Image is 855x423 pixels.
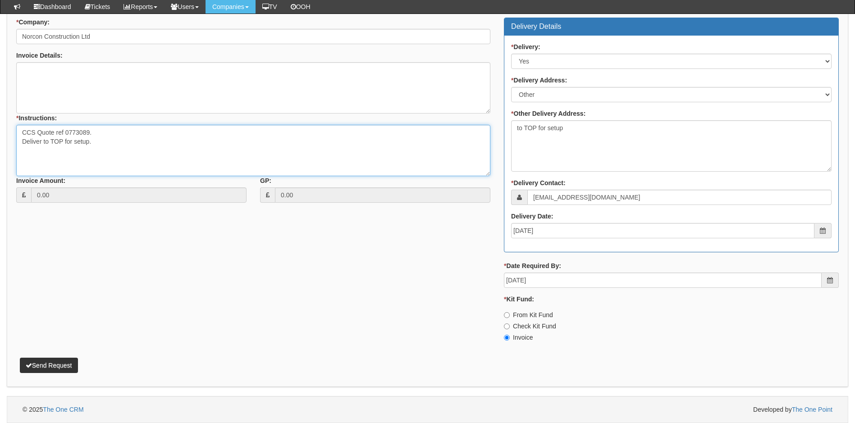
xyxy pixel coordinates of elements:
[16,51,63,60] label: Invoice Details:
[16,176,65,185] label: Invoice Amount:
[504,322,556,331] label: Check Kit Fund
[16,114,57,123] label: Instructions:
[511,42,540,51] label: Delivery:
[504,323,510,329] input: Check Kit Fund
[23,406,84,413] span: © 2025
[504,295,534,304] label: Kit Fund:
[16,18,50,27] label: Company:
[20,358,78,373] button: Send Request
[260,176,271,185] label: GP:
[511,178,566,187] label: Delivery Contact:
[504,310,553,319] label: From Kit Fund
[504,333,533,342] label: Invoice
[504,312,510,318] input: From Kit Fund
[504,261,561,270] label: Date Required By:
[753,405,832,414] span: Developed by
[504,335,510,341] input: Invoice
[792,406,832,413] a: The One Point
[511,109,585,118] label: Other Delivery Address:
[511,23,832,31] h3: Delivery Details
[43,406,83,413] a: The One CRM
[511,212,553,221] label: Delivery Date:
[511,76,567,85] label: Delivery Address:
